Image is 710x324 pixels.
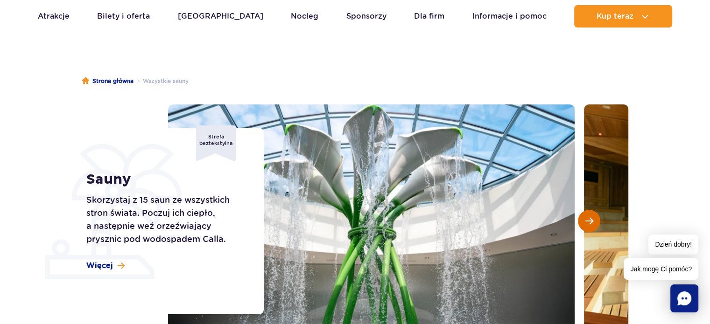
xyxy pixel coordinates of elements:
h1: Sauny [86,171,243,188]
p: Skorzystaj z 15 saun ze wszystkich stron świata. Poczuj ich ciepło, a następnie weź orzeźwiający ... [86,193,243,246]
a: Bilety i oferta [97,5,150,28]
a: Więcej [86,261,125,271]
a: Sponsorzy [346,5,387,28]
a: Nocleg [291,5,318,28]
span: Dzień dobry! [648,234,698,255]
div: Chat [670,284,698,312]
a: Strona główna [82,76,134,86]
a: [GEOGRAPHIC_DATA] [178,5,263,28]
span: Jak mogę Ci pomóc? [624,258,698,280]
span: Więcej [86,261,113,271]
div: Strefa beztekstylna [196,125,236,161]
li: Wszystkie sauny [134,76,189,86]
button: Następny slajd [578,210,600,232]
a: Atrakcje [38,5,70,28]
span: Kup teraz [597,12,633,21]
button: Kup teraz [574,5,672,28]
a: Dla firm [414,5,444,28]
a: Informacje i pomoc [472,5,547,28]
